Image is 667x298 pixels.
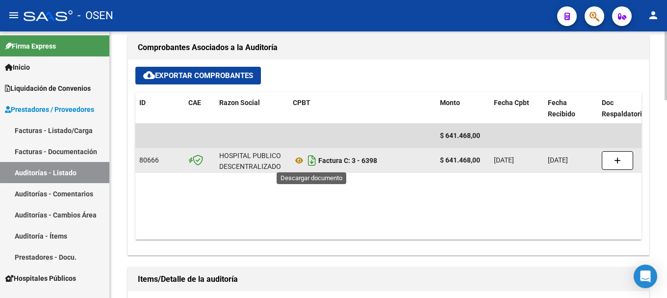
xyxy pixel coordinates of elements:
[602,99,646,118] span: Doc Respaldatoria
[135,92,184,125] datatable-header-cell: ID
[440,99,460,107] span: Monto
[544,92,598,125] datatable-header-cell: Fecha Recibido
[184,92,215,125] datatable-header-cell: CAE
[634,265,657,288] div: Open Intercom Messenger
[318,157,377,164] strong: Factura C: 3 - 6398
[5,273,76,284] span: Hospitales Públicos
[647,9,659,21] mat-icon: person
[306,153,318,168] i: Descargar documento
[436,92,490,125] datatable-header-cell: Monto
[135,67,261,84] button: Exportar Comprobantes
[143,69,155,81] mat-icon: cloud_download
[293,99,310,107] span: CPBT
[5,62,30,73] span: Inicio
[8,9,20,21] mat-icon: menu
[5,41,56,52] span: Firma Express
[219,99,260,107] span: Razon Social
[548,156,568,164] span: [DATE]
[138,40,639,55] h1: Comprobantes Asociados a la Auditoría
[77,5,113,27] span: - OSEN
[440,156,480,164] strong: $ 641.468,00
[289,92,436,125] datatable-header-cell: CPBT
[143,71,253,80] span: Exportar Comprobantes
[139,156,159,164] span: 80666
[440,132,480,139] span: $ 641.468,00
[139,99,146,107] span: ID
[215,92,289,125] datatable-header-cell: Razon Social
[494,156,514,164] span: [DATE]
[598,92,657,125] datatable-header-cell: Doc Respaldatoria
[5,83,91,94] span: Liquidación de Convenios
[219,150,285,184] div: HOSPITAL PUBLICO DESCENTRALIZADO [PERSON_NAME]
[494,99,529,107] span: Fecha Cpbt
[188,99,201,107] span: CAE
[548,99,575,118] span: Fecha Recibido
[490,92,544,125] datatable-header-cell: Fecha Cpbt
[138,271,639,287] h1: Items/Detalle de la auditoría
[5,104,94,115] span: Prestadores / Proveedores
